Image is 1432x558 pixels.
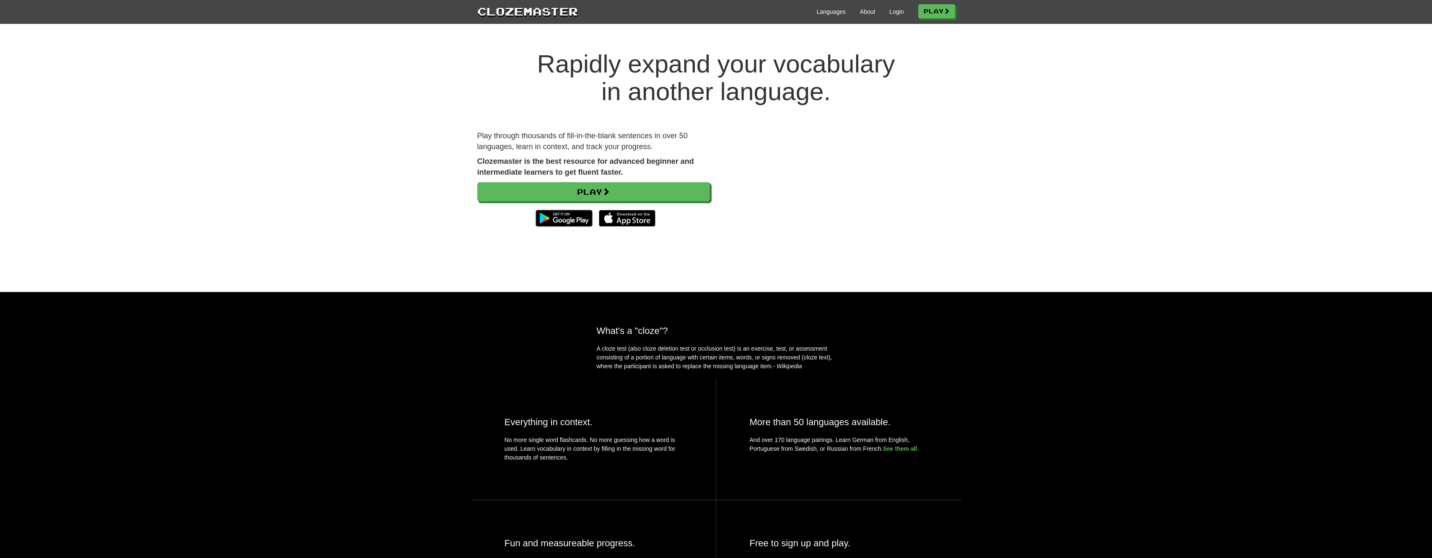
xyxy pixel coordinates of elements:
strong: Clozemaster is the best resource for advanced beginner and intermediate learners to get fluent fa... [477,157,694,176]
h2: Free to sign up and play. [750,538,928,548]
img: Get it on Google Play [531,206,596,231]
p: And over 170 language pairings. Learn German from English, Portuguese from Swedish, or Russian fr... [750,436,928,453]
a: Languages [817,8,846,16]
a: Play [477,182,710,201]
a: About [860,8,875,16]
a: Play [918,4,955,18]
em: - Wikipedia [773,363,802,369]
a: See them all. [883,445,919,452]
p: Play through thousands of fill-in-the-blank sentences in over 50 languages, learn in context, and... [477,131,710,152]
p: No more single word flashcards. No more guessing how a word is used. Learn vocabulary in context ... [505,436,682,466]
h2: Everything in context. [505,417,682,427]
a: Login [889,8,904,16]
a: Clozemaster [477,3,578,19]
h2: Fun and measureable progress. [505,538,682,548]
p: A cloze test (also cloze deletion test or occlusion test) is an exercise, test, or assessment con... [597,344,836,371]
h2: What's a "cloze"? [597,325,836,336]
img: Download_on_the_App_Store_Badge_US-UK_135x40-25178aeef6eb6b83b96f5f2d004eda3bffbb37122de64afbaef7... [599,210,655,227]
h2: More than 50 languages available. [750,417,928,427]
